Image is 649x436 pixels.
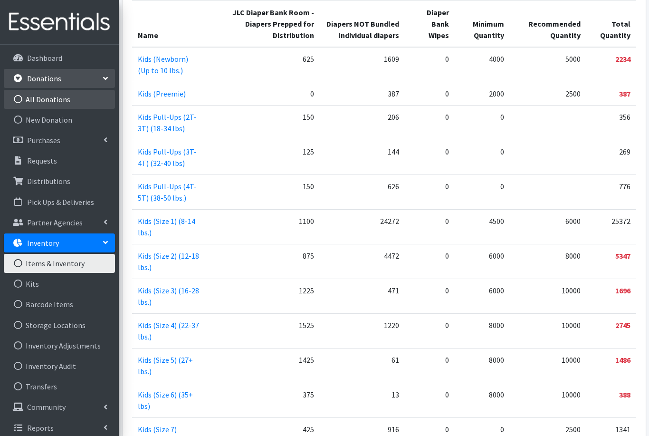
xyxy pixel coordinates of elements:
a: Kits [4,274,115,293]
a: Storage Locations [4,316,115,335]
td: 625 [207,47,320,82]
td: 24272 [320,209,405,244]
td: 10000 [510,313,586,348]
td: 4000 [455,47,510,82]
td: 10000 [510,279,586,313]
a: Kids (Size 1) (8-14 lbs.) [138,216,195,237]
th: Diapers NOT Bundled Individual diapers [320,0,405,47]
td: 10000 [510,348,586,383]
td: 6000 [510,209,586,244]
td: 1525 [207,313,320,348]
td: 144 [320,140,405,174]
td: 1100 [207,209,320,244]
a: Kids (Size 3) (16-28 lbs.) [138,286,199,307]
a: Kids (Size 7) [138,425,177,434]
td: 6000 [455,244,510,279]
td: 0 [405,174,455,209]
td: 471 [320,279,405,313]
td: 2234 [586,47,636,82]
a: Pick Ups & Deliveries [4,193,115,212]
td: 269 [586,140,636,174]
td: 150 [207,105,320,140]
td: 776 [586,174,636,209]
th: Name [132,0,207,47]
td: 10000 [510,383,586,417]
td: 0 [405,209,455,244]
td: 1609 [320,47,405,82]
td: 0 [405,47,455,82]
a: Kids (Size 4) (22-37 lbs.) [138,320,199,341]
a: Kids Pull-Ups (4T-5T) (38-50 lbs.) [138,182,197,203]
p: Reports [27,423,54,433]
p: Requests [27,156,57,165]
td: 0 [405,82,455,105]
img: HumanEssentials [4,6,115,38]
td: 13 [320,383,405,417]
a: Kids (Size 2) (12-18 lbs.) [138,251,199,272]
p: Community [27,402,66,412]
a: Kids (Preemie) [138,89,186,98]
td: 8000 [455,348,510,383]
td: 0 [405,244,455,279]
td: 125 [207,140,320,174]
a: Inventory Audit [4,357,115,376]
a: Requests [4,151,115,170]
a: Donations [4,69,115,88]
td: 0 [405,348,455,383]
td: 61 [320,348,405,383]
td: 1486 [586,348,636,383]
td: 0 [455,140,510,174]
td: 0 [207,82,320,105]
td: 388 [586,383,636,417]
td: 375 [207,383,320,417]
p: Distributions [27,176,70,186]
td: 356 [586,105,636,140]
a: Dashboard [4,48,115,68]
td: 0 [405,383,455,417]
td: 1696 [586,279,636,313]
a: Inventory Adjustments [4,336,115,355]
td: 4500 [455,209,510,244]
td: 2000 [455,82,510,105]
a: Items & Inventory [4,254,115,273]
th: Minimum Quantity [455,0,510,47]
p: Inventory [27,238,59,248]
td: 5000 [510,47,586,82]
a: Partner Agencies [4,213,115,232]
a: Distributions [4,172,115,191]
a: Kids (Newborn) (Up to 10 lbs.) [138,54,188,75]
td: 387 [586,82,636,105]
p: Purchases [27,136,60,145]
td: 206 [320,105,405,140]
p: Dashboard [27,53,62,63]
td: 8000 [455,383,510,417]
td: 0 [455,174,510,209]
p: Pick Ups & Deliveries [27,197,94,207]
a: Purchases [4,131,115,150]
a: Kids Pull-Ups (2T-3T) (18-34 lbs) [138,112,197,133]
td: 4472 [320,244,405,279]
td: 5347 [586,244,636,279]
td: 0 [405,279,455,313]
a: Barcode Items [4,295,115,314]
td: 0 [405,313,455,348]
td: 1225 [207,279,320,313]
a: Transfers [4,377,115,396]
a: New Donation [4,110,115,129]
th: Recommended Quantity [510,0,586,47]
td: 0 [405,140,455,174]
td: 2745 [586,313,636,348]
td: 8000 [510,244,586,279]
td: 25372 [586,209,636,244]
th: JLC Diaper Bank Room - Diapers Prepped for Distribution [207,0,320,47]
td: 150 [207,174,320,209]
a: Community [4,397,115,417]
th: Diaper Bank Wipes [405,0,455,47]
td: 8000 [455,313,510,348]
td: 875 [207,244,320,279]
p: Donations [27,74,61,83]
p: Partner Agencies [27,218,83,227]
td: 387 [320,82,405,105]
a: Kids (Size 5) (27+ lbs.) [138,355,193,376]
a: Kids (Size 6) (35+ lbs) [138,390,193,411]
